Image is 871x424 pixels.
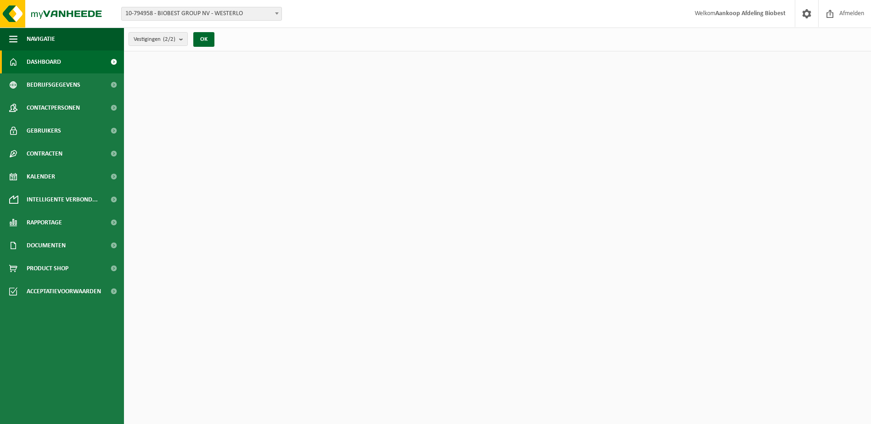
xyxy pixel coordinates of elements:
[27,188,98,211] span: Intelligente verbond...
[27,28,55,50] span: Navigatie
[27,50,61,73] span: Dashboard
[27,142,62,165] span: Contracten
[27,257,68,280] span: Product Shop
[121,7,282,21] span: 10-794958 - BIOBEST GROUP NV - WESTERLO
[27,234,66,257] span: Documenten
[163,36,175,42] count: (2/2)
[122,7,281,20] span: 10-794958 - BIOBEST GROUP NV - WESTERLO
[27,165,55,188] span: Kalender
[27,280,101,303] span: Acceptatievoorwaarden
[129,32,188,46] button: Vestigingen(2/2)
[27,96,80,119] span: Contactpersonen
[715,10,786,17] strong: Aankoop Afdeling Biobest
[27,211,62,234] span: Rapportage
[193,32,214,47] button: OK
[27,73,80,96] span: Bedrijfsgegevens
[134,33,175,46] span: Vestigingen
[27,119,61,142] span: Gebruikers
[5,404,153,424] iframe: chat widget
